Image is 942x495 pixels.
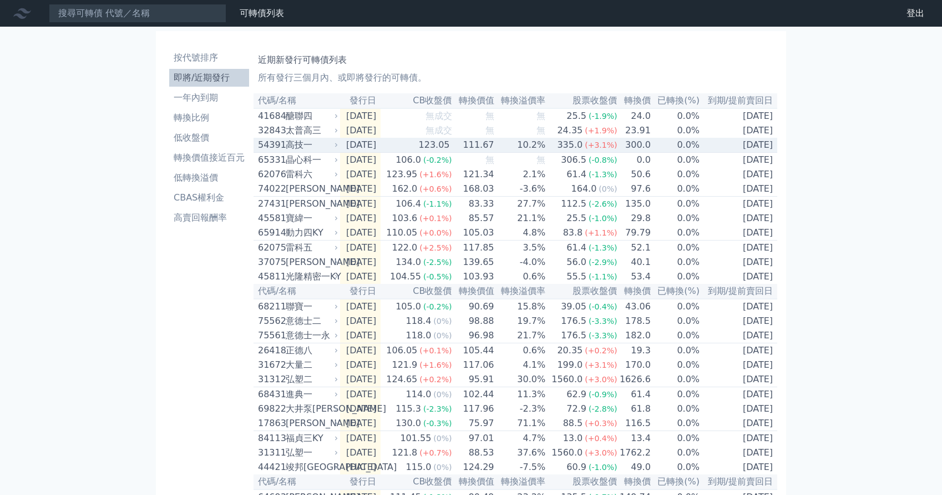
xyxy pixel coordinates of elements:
[286,153,336,167] div: 晶心科一
[258,432,283,445] div: 84113
[258,270,283,283] div: 45811
[286,212,336,225] div: 寶緯一
[555,358,585,372] div: 199.0
[585,419,617,428] span: (+0.3%)
[393,197,423,211] div: 106.4
[286,417,336,430] div: [PERSON_NAME]
[651,314,700,328] td: 0.0%
[617,153,651,168] td: 0.0
[169,209,249,227] a: 高賣回報酬率
[495,431,546,446] td: 4.7%
[617,343,651,358] td: 19.3
[389,212,419,225] div: 103.6
[700,123,777,138] td: [DATE]
[169,111,249,124] li: 轉換比例
[585,141,617,149] span: (+3.1%)
[589,390,617,399] span: (-0.9%)
[617,93,651,108] th: 轉換價
[258,388,283,401] div: 68431
[49,4,226,23] input: 搜尋可轉債 代號／名稱
[286,329,336,342] div: 意德士一永
[617,402,651,416] td: 61.8
[258,373,283,386] div: 31312
[617,299,651,314] td: 43.06
[340,153,381,168] td: [DATE]
[495,284,546,299] th: 轉換溢價率
[700,255,777,269] td: [DATE]
[340,241,381,256] td: [DATE]
[700,387,777,402] td: [DATE]
[419,214,452,223] span: (+0.1%)
[700,197,777,212] td: [DATE]
[651,123,700,138] td: 0.0%
[564,402,589,416] div: 72.9
[589,156,617,164] span: (-0.8%)
[169,109,249,127] a: 轉換比例
[393,402,423,416] div: 115.3
[417,138,452,152] div: 123.05
[561,417,585,430] div: 88.5
[555,138,585,152] div: 335.0
[240,8,284,18] a: 可轉債列表
[169,149,249,167] a: 轉換價值接近百元
[700,182,777,197] td: [DATE]
[495,372,546,387] td: 30.0%
[404,314,434,328] div: 118.4
[651,182,700,197] td: 0.0%
[561,432,585,445] div: 13.0
[340,255,381,269] td: [DATE]
[169,89,249,107] a: 一年內到期
[340,343,381,358] td: [DATE]
[495,416,546,431] td: 71.1%
[651,241,700,256] td: 0.0%
[485,154,494,165] span: 無
[258,329,283,342] div: 75561
[340,299,381,314] td: [DATE]
[700,211,777,226] td: [DATE]
[495,328,546,343] td: 21.7%
[564,270,589,283] div: 55.5
[569,182,599,196] div: 164.0
[549,373,585,386] div: 1560.0
[617,269,651,284] td: 53.4
[258,212,283,225] div: 45581
[381,284,452,299] th: CB收盤價
[389,182,419,196] div: 162.0
[651,108,700,123] td: 0.0%
[423,419,452,428] span: (-0.3%)
[700,299,777,314] td: [DATE]
[384,168,419,181] div: 123.95
[340,167,381,182] td: [DATE]
[340,138,381,153] td: [DATE]
[453,269,495,284] td: 103.93
[700,167,777,182] td: [DATE]
[700,226,777,241] td: [DATE]
[617,241,651,256] td: 52.1
[617,387,651,402] td: 61.4
[495,241,546,256] td: 3.5%
[340,372,381,387] td: [DATE]
[651,93,700,108] th: 已轉換(%)
[340,182,381,197] td: [DATE]
[286,197,336,211] div: [PERSON_NAME]
[495,167,546,182] td: 2.1%
[495,343,546,358] td: 0.6%
[453,431,495,446] td: 97.01
[419,375,452,384] span: (+0.2%)
[169,69,249,87] a: 即將/近期發行
[585,361,617,369] span: (+3.1%)
[453,358,495,372] td: 117.06
[258,417,283,430] div: 17863
[651,284,700,299] th: 已轉換(%)
[453,255,495,269] td: 139.65
[258,344,283,357] div: 26418
[495,138,546,153] td: 10.2%
[286,138,336,152] div: 高技一
[700,314,777,328] td: [DATE]
[617,182,651,197] td: 97.6
[169,191,249,204] li: CBAS權利金
[700,402,777,416] td: [DATE]
[384,373,419,386] div: 124.65
[700,284,777,299] th: 到期/提前賣回日
[453,387,495,402] td: 102.44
